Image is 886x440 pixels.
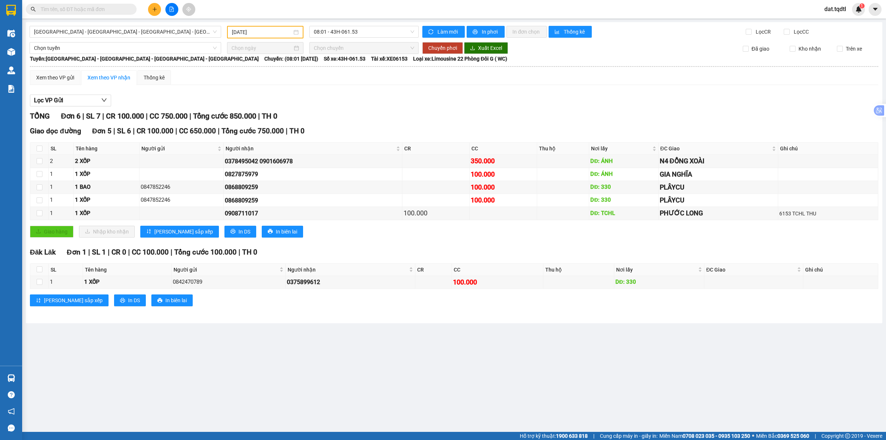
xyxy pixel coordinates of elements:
img: icon-new-feature [855,6,862,13]
img: logo-vxr [6,5,16,16]
th: Tên hàng [74,143,139,155]
span: sort-ascending [146,229,151,235]
img: warehouse-icon [7,66,15,74]
input: Tìm tên, số ĐT hoặc mã đơn [41,5,128,13]
div: PHƯỚC LONG [660,208,777,218]
th: Thu hộ [537,143,590,155]
span: Miền Bắc [756,432,809,440]
img: warehouse-icon [7,48,15,56]
div: PLÂYCU [660,182,777,192]
strong: 0369 525 060 [777,433,809,439]
span: Người nhận [226,144,395,153]
button: sort-ascending[PERSON_NAME] sắp xếp [30,294,109,306]
div: DĐ: ÁNH [590,157,657,166]
span: | [108,248,110,256]
span: Miền Nam [659,432,750,440]
button: downloadXuất Excel [464,42,508,54]
span: Lọc CR [753,28,772,36]
span: CR 0 [111,248,126,256]
span: CC 750.000 [150,112,188,120]
span: Tổng cước 100.000 [174,248,237,256]
span: copyright [845,433,850,439]
span: Đơn 5 [92,127,112,135]
button: printerIn biên lai [151,294,193,306]
span: printer [157,298,162,304]
button: bar-chartThống kê [549,26,592,38]
span: | [258,112,260,120]
th: CR [415,264,452,276]
input: 11/10/2025 [232,28,292,36]
div: 0868809259 [225,196,401,205]
div: 100.000 [471,169,535,180]
button: Lọc VP Gửi [30,95,111,106]
span: Lọc CC [791,28,810,36]
button: plus [148,3,161,16]
span: question-circle [8,391,15,398]
span: TH 0 [289,127,305,135]
span: Tổng cước 750.000 [221,127,284,135]
th: SL [49,264,83,276]
span: Đơn 1 [67,248,86,256]
button: printerIn phơi [467,26,505,38]
div: 2 [50,157,72,166]
button: In đơn chọn [506,26,547,38]
span: CR 100.000 [106,112,144,120]
th: CC [452,264,543,276]
button: downloadNhập kho nhận [79,226,135,238]
span: ĐC Giao [660,144,770,153]
span: Loại xe: Limousine 22 Phòng Đôi G ( WC) [413,55,507,63]
span: sync [428,29,435,35]
span: In DS [128,296,140,304]
strong: 0708 023 035 - 0935 103 250 [683,433,750,439]
span: Nơi lấy [591,144,650,153]
button: caret-down [869,3,882,16]
span: Chọn chuyến [314,42,414,54]
span: message [8,424,15,432]
span: Trên xe [843,45,865,53]
span: TH 0 [242,248,257,256]
button: Chuyển phơi [422,42,463,54]
div: 1 [50,196,72,205]
span: [PERSON_NAME] sắp xếp [154,228,213,236]
div: 100.000 [471,182,535,192]
span: CC 100.000 [132,248,169,256]
button: printerIn biên lai [262,226,303,238]
span: search [31,7,36,12]
span: [PERSON_NAME] sắp xếp [44,296,103,304]
div: DĐ: TCHL [590,209,657,218]
span: Tổng cước 850.000 [193,112,256,120]
div: GIA NGHĨA [660,169,777,180]
span: notification [8,408,15,415]
div: 100.000 [471,195,535,205]
div: DĐ: 330 [615,278,703,287]
span: 1 [861,3,863,8]
div: 100.000 [453,277,542,287]
span: Số xe: 43H-061.53 [324,55,365,63]
div: 1 XỐP [75,209,138,218]
span: Tài xế: XE06153 [371,55,408,63]
span: down [101,97,107,103]
th: Ghi chú [778,143,878,155]
span: printer [120,298,125,304]
span: TH 0 [262,112,277,120]
div: 0847852246 [141,196,222,205]
span: | [238,248,240,256]
div: 1 [50,170,72,179]
span: Kho nhận [796,45,824,53]
span: | [815,432,816,440]
div: 0827875979 [225,170,401,179]
th: Thu hộ [543,264,614,276]
span: Đã giao [749,45,772,53]
strong: 1900 633 818 [556,433,588,439]
span: sort-ascending [36,298,41,304]
div: DĐ: ÁNH [590,170,657,179]
div: 1 BAO [75,183,138,192]
button: aim [182,3,195,16]
span: | [286,127,288,135]
button: printerIn DS [114,294,146,306]
div: 0842470789 [173,278,284,287]
span: Người nhận [288,266,407,274]
span: SL 7 [86,112,100,120]
div: Thống kê [144,74,165,82]
span: ⚪️ [752,434,754,437]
